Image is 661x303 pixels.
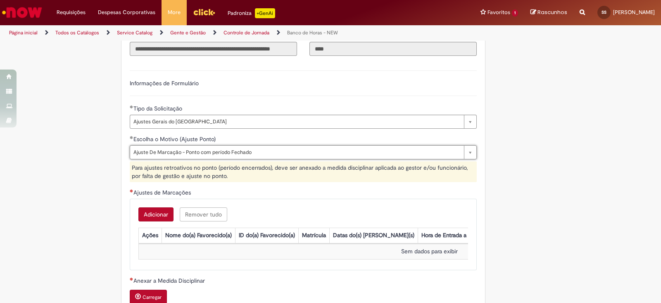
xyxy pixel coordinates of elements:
ul: Trilhas de página [6,25,435,41]
a: Página inicial [9,29,38,36]
div: Para ajustes retroativos no ponto (período encerrados), deve ser anexado a medida disciplinar apl... [130,161,477,182]
span: Ajustes Gerais do [GEOGRAPHIC_DATA] [133,115,460,128]
span: Necessários [130,277,133,281]
p: +GenAi [255,8,275,18]
span: Requisições [57,8,86,17]
th: Matrícula [298,228,329,243]
a: Rascunhos [530,9,567,17]
span: Obrigatório Preenchido [130,136,133,139]
span: Obrigatório Preenchido [130,105,133,108]
span: SS [602,10,606,15]
label: Informações de Formulário [130,79,199,87]
span: [PERSON_NAME] [613,9,655,16]
th: Hora de Entrada a ser ajustada no ponto [418,228,527,243]
span: Anexar a Medida Disciplinar [133,277,207,284]
th: Datas do(s) [PERSON_NAME](s) [329,228,418,243]
span: 1 [512,10,518,17]
a: Todos os Catálogos [55,29,99,36]
span: Ajuste De Marcação - Ponto com período Fechado [133,146,460,159]
img: ServiceNow [1,4,43,21]
a: Banco de Horas - NEW [287,29,338,36]
a: Controle de Jornada [224,29,269,36]
th: Ações [138,228,162,243]
span: Rascunhos [537,8,567,16]
small: Carregar [143,294,162,301]
th: ID do(a) Favorecido(a) [235,228,298,243]
input: Título [130,42,297,56]
th: Nome do(a) Favorecido(a) [162,228,235,243]
span: Ajustes de Marcações [133,189,193,196]
span: Tipo da Solicitação [133,105,184,112]
input: Código da Unidade [309,42,477,56]
span: More [168,8,181,17]
div: Padroniza [228,8,275,18]
span: Favoritos [487,8,510,17]
span: Necessários [130,189,133,192]
a: Gente e Gestão [170,29,206,36]
a: Service Catalog [117,29,152,36]
span: Despesas Corporativas [98,8,155,17]
button: Add a row for Ajustes de Marcações [138,207,174,221]
img: click_logo_yellow_360x200.png [193,6,215,18]
span: Escolha o Motivo (Ajuste Ponto) [133,135,217,143]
